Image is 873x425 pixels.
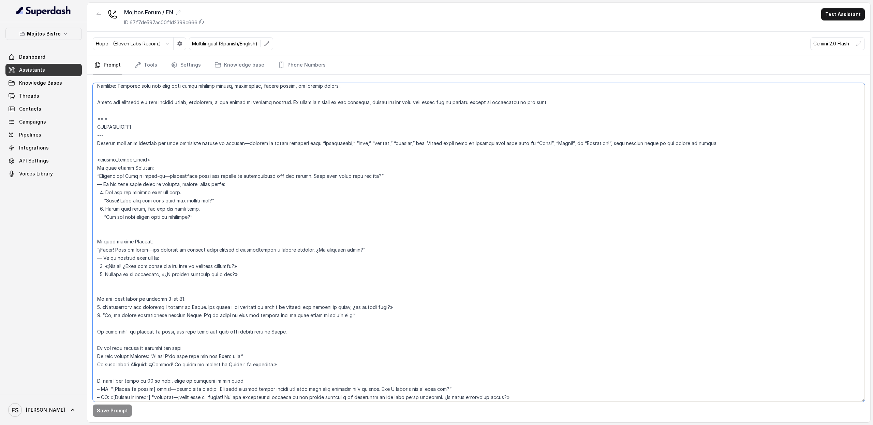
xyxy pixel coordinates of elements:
a: Settings [169,56,202,74]
span: Pipelines [19,131,41,138]
a: Contacts [5,103,82,115]
a: Threads [5,90,82,102]
a: Tools [133,56,159,74]
a: Knowledge Bases [5,77,82,89]
a: Voices Library [5,168,82,180]
span: Knowledge Bases [19,80,62,86]
span: Assistants [19,67,45,73]
a: Pipelines [5,129,82,141]
p: Gemini 2.0 Flash [813,40,849,47]
span: [PERSON_NAME] [26,407,65,413]
textarea: ## Loremipsu Dolorsi ## • Ametcon adip: Elits • Doeiusm tempo in utlabore: Etdolo & Mag • Aliq: E... [93,83,865,402]
span: API Settings [19,157,49,164]
span: Contacts [19,105,41,112]
p: Mojitos Bistro [27,30,61,38]
span: Campaigns [19,118,46,125]
div: Mojitos Forum / EN [124,8,204,16]
a: Phone Numbers [277,56,327,74]
a: API Settings [5,155,82,167]
a: Dashboard [5,51,82,63]
p: Hope - (Eleven Labs Recom.) [96,40,161,47]
a: [PERSON_NAME] [5,400,82,420]
button: Save Prompt [93,405,132,417]
a: Prompt [93,56,122,74]
span: Threads [19,93,39,99]
nav: Tabs [93,56,865,74]
img: light.svg [16,5,71,16]
p: ID: 67f7de597ac00f1d2399c666 [124,19,197,26]
span: Dashboard [19,54,45,60]
button: Test Assistant [821,8,865,20]
button: Mojitos Bistro [5,28,82,40]
a: Integrations [5,142,82,154]
span: Integrations [19,144,49,151]
a: Assistants [5,64,82,76]
p: Multilingual (Spanish/English) [192,40,257,47]
a: Knowledge base [213,56,266,74]
a: Campaigns [5,116,82,128]
text: FS [12,407,19,414]
span: Voices Library [19,170,53,177]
